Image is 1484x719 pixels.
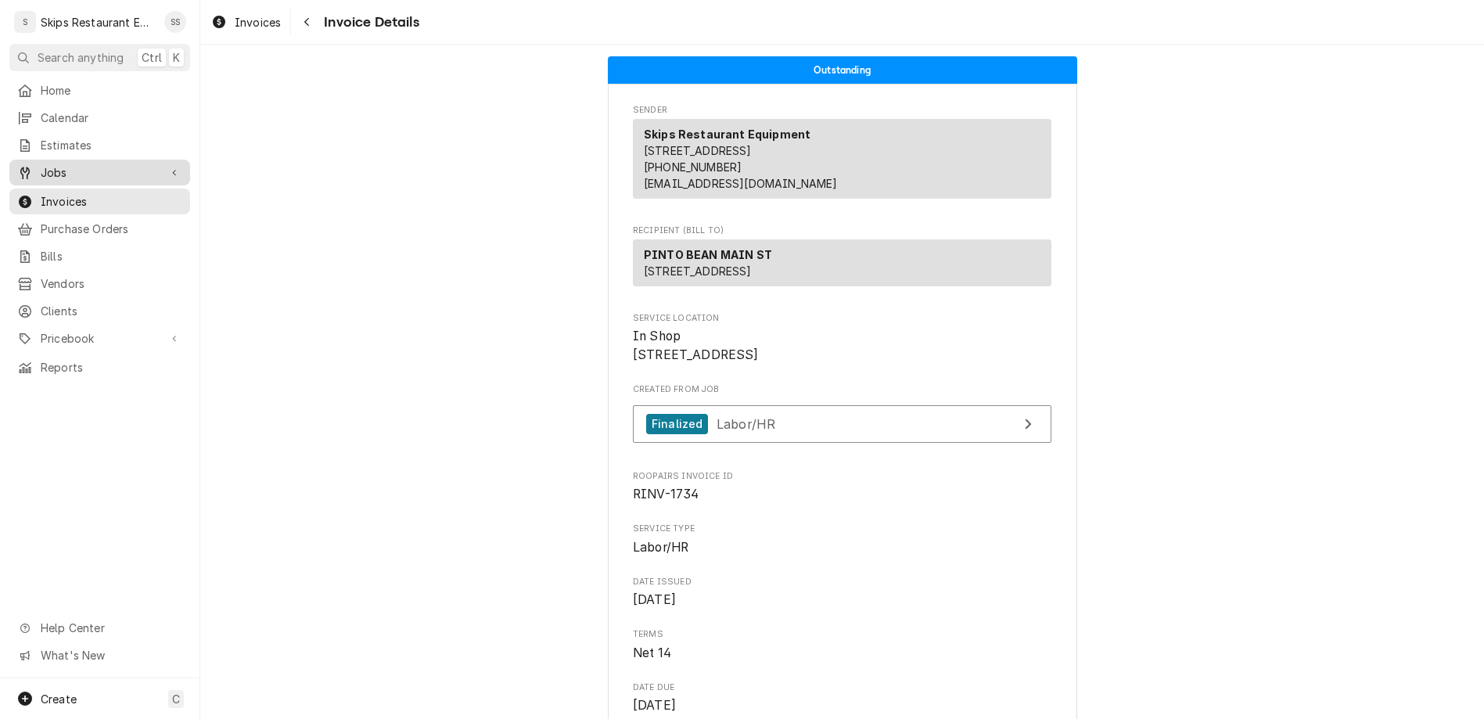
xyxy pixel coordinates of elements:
[633,104,1051,117] span: Sender
[633,405,1051,444] a: View Job
[814,65,871,75] span: Outstanding
[41,620,181,636] span: Help Center
[644,144,752,157] span: [STREET_ADDRESS]
[9,77,190,103] a: Home
[41,303,182,319] span: Clients
[9,216,190,242] a: Purchase Orders
[633,696,1051,715] span: Date Due
[633,592,676,607] span: [DATE]
[633,327,1051,364] span: Service Location
[633,383,1051,451] div: Created From Job
[41,359,182,376] span: Reports
[633,383,1051,396] span: Created From Job
[633,470,1051,504] div: Roopairs Invoice ID
[633,239,1051,286] div: Recipient (Bill To)
[14,11,36,33] div: S
[633,470,1051,483] span: Roopairs Invoice ID
[41,82,182,99] span: Home
[294,9,319,34] button: Navigate back
[646,414,708,435] div: Finalized
[633,329,759,362] span: In Shop [STREET_ADDRESS]
[41,221,182,237] span: Purchase Orders
[633,119,1051,199] div: Sender
[633,225,1051,293] div: Invoice Recipient
[633,104,1051,206] div: Invoice Sender
[633,523,1051,535] span: Service Type
[142,49,162,66] span: Ctrl
[9,189,190,214] a: Invoices
[633,239,1051,293] div: Recipient (Bill To)
[633,576,1051,609] div: Date Issued
[41,647,181,663] span: What's New
[172,691,180,707] span: C
[633,312,1051,365] div: Service Location
[633,540,688,555] span: Labor/HR
[633,644,1051,663] span: Terms
[164,11,186,33] div: SS
[38,49,124,66] span: Search anything
[164,11,186,33] div: Shan Skipper's Avatar
[41,193,182,210] span: Invoices
[633,591,1051,609] span: Date Issued
[9,325,190,351] a: Go to Pricebook
[633,576,1051,588] span: Date Issued
[9,642,190,668] a: Go to What's New
[644,248,772,261] strong: PINTO BEAN MAIN ST
[633,487,699,502] span: RINV-1734
[235,14,281,31] span: Invoices
[633,681,1051,715] div: Date Due
[633,312,1051,325] span: Service Location
[633,538,1051,557] span: Service Type
[205,9,287,35] a: Invoices
[633,119,1051,205] div: Sender
[633,628,1051,641] span: Terms
[9,271,190,297] a: Vendors
[717,415,775,431] span: Labor/HR
[633,523,1051,556] div: Service Type
[41,164,159,181] span: Jobs
[633,628,1051,662] div: Terms
[9,298,190,324] a: Clients
[41,330,159,347] span: Pricebook
[41,137,182,153] span: Estimates
[633,225,1051,237] span: Recipient (Bill To)
[173,49,180,66] span: K
[644,128,810,141] strong: Skips Restaurant Equipment
[9,132,190,158] a: Estimates
[9,160,190,185] a: Go to Jobs
[644,177,837,190] a: [EMAIL_ADDRESS][DOMAIN_NAME]
[633,485,1051,504] span: Roopairs Invoice ID
[644,264,752,278] span: [STREET_ADDRESS]
[633,698,676,713] span: [DATE]
[633,681,1051,694] span: Date Due
[9,354,190,380] a: Reports
[41,14,156,31] div: Skips Restaurant Equipment
[9,105,190,131] a: Calendar
[41,692,77,706] span: Create
[319,12,419,33] span: Invoice Details
[9,44,190,71] button: Search anythingCtrlK
[9,243,190,269] a: Bills
[41,248,182,264] span: Bills
[41,275,182,292] span: Vendors
[9,615,190,641] a: Go to Help Center
[633,645,671,660] span: Net 14
[41,110,182,126] span: Calendar
[644,160,742,174] a: [PHONE_NUMBER]
[608,56,1077,84] div: Status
